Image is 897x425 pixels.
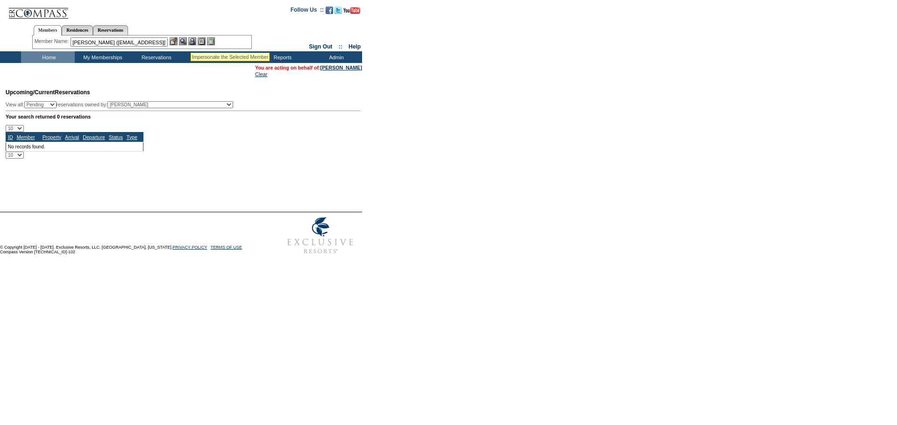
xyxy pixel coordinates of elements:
span: :: [339,43,342,50]
td: My Memberships [75,51,128,63]
div: Your search returned 0 reservations [6,114,361,119]
a: Member [17,134,35,140]
a: Property [43,134,61,140]
a: Clear [255,71,267,77]
div: View all: reservations owned by: [6,101,237,108]
td: Reservations [128,51,182,63]
a: Members [34,25,62,35]
td: Reports [255,51,308,63]
a: Reservations [93,25,128,35]
a: TERMS OF USE [211,245,242,250]
a: PRIVACY POLICY [172,245,207,250]
a: Type [127,134,137,140]
div: Member Name: [35,37,71,45]
a: Arrival [65,134,79,140]
a: Departure [83,134,105,140]
a: Help [349,43,361,50]
font: You are acting on behalf of: [255,65,362,70]
img: Impersonate [188,37,196,45]
a: Residences [62,25,93,35]
a: Follow us on Twitter [335,9,342,15]
td: Vacation Collection [182,51,255,63]
div: Impersonate the Selected Member [192,54,268,60]
span: Reservations [6,89,90,96]
img: Become our fan on Facebook [326,7,333,14]
img: Exclusive Resorts [278,212,362,259]
a: [PERSON_NAME] [320,65,362,70]
img: b_edit.gif [170,37,178,45]
img: Follow us on Twitter [335,7,342,14]
td: Admin [308,51,362,63]
a: Sign Out [309,43,332,50]
a: Subscribe to our YouTube Channel [343,9,360,15]
a: Become our fan on Facebook [326,9,333,15]
a: ID [8,134,13,140]
td: No records found. [6,142,143,151]
img: View [179,37,187,45]
a: Status [109,134,123,140]
img: Subscribe to our YouTube Channel [343,7,360,14]
td: Home [21,51,75,63]
img: Reservations [198,37,206,45]
td: Follow Us :: [291,6,324,17]
img: b_calculator.gif [207,37,215,45]
span: Upcoming/Current [6,89,55,96]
